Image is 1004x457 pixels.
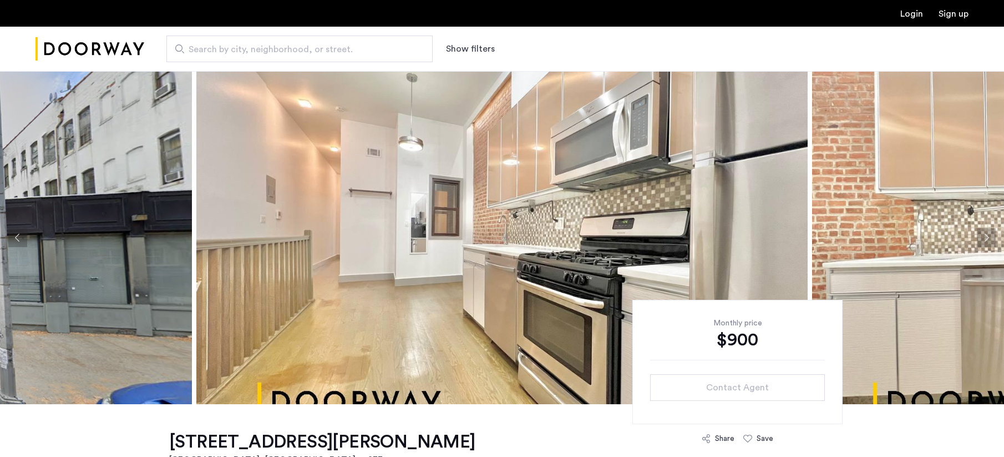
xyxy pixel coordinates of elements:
[166,36,433,62] input: Apartment Search
[196,71,808,404] img: apartment
[650,329,825,351] div: $900
[650,374,825,401] button: button
[36,28,144,70] a: Cazamio Logo
[446,42,495,56] button: Show or hide filters
[189,43,402,56] span: Search by city, neighborhood, or street.
[939,9,968,18] a: Registration
[169,431,475,453] h1: [STREET_ADDRESS][PERSON_NAME]
[706,381,769,394] span: Contact Agent
[757,433,773,444] div: Save
[715,433,734,444] div: Share
[36,28,144,70] img: logo
[977,228,996,247] button: Next apartment
[8,228,27,247] button: Previous apartment
[900,9,923,18] a: Login
[650,318,825,329] div: Monthly price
